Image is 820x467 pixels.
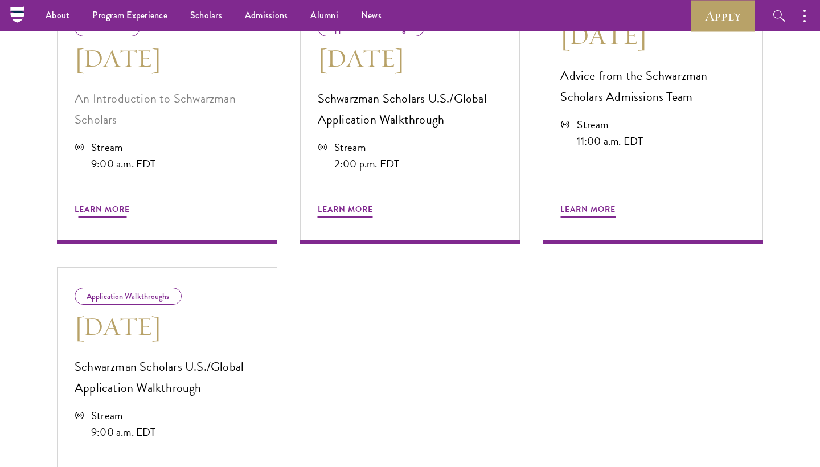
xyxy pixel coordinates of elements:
span: Learn More [75,202,130,220]
p: An Introduction to Schwarzman Scholars [75,88,260,130]
h3: [DATE] [318,42,503,74]
span: Learn More [560,202,616,220]
span: Learn More [318,202,373,220]
h3: [DATE] [75,42,260,74]
div: Stream [91,407,156,424]
div: 11:00 a.m. EDT [577,133,643,149]
div: Application Walkthroughs [75,288,182,305]
p: Schwarzman Scholars U.S./Global Application Walkthrough [75,357,260,399]
p: Advice from the Schwarzman Scholars Admissions Team [560,65,745,108]
p: Schwarzman Scholars U.S./Global Application Walkthrough [318,88,503,130]
div: Stream [91,139,156,155]
div: Stream [334,139,400,155]
div: 9:00 a.m. EDT [91,424,156,440]
h3: [DATE] [75,310,260,342]
div: Stream [577,116,643,133]
h3: [DATE] [560,19,745,51]
div: 9:00 a.m. EDT [91,155,156,172]
div: 2:00 p.m. EDT [334,155,400,172]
